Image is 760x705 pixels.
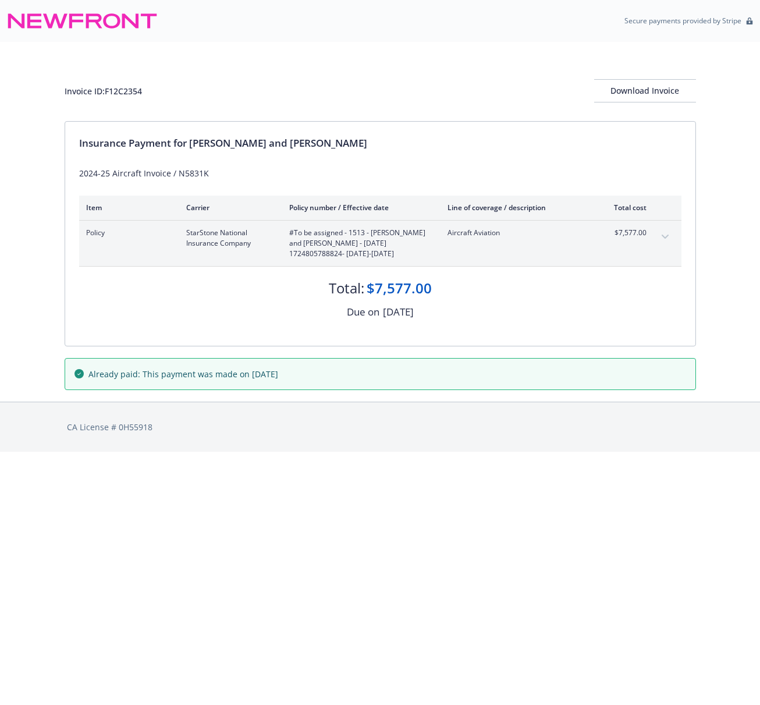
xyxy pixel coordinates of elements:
[594,80,696,102] div: Download Invoice
[383,304,414,320] div: [DATE]
[79,136,681,151] div: Insurance Payment for [PERSON_NAME] and [PERSON_NAME]
[86,228,168,238] span: Policy
[79,221,681,266] div: PolicyStarStone National Insurance Company#To be assigned - 1513 - [PERSON_NAME] and [PERSON_NAME...
[329,278,364,298] div: Total:
[448,228,584,238] span: Aircraft Aviation
[79,167,681,179] div: 2024-25 Aircraft Invoice / N5831K
[289,203,429,212] div: Policy number / Effective date
[624,16,741,26] p: Secure payments provided by Stripe
[603,228,647,238] span: $7,577.00
[656,228,674,246] button: expand content
[186,228,271,249] span: StarStone National Insurance Company
[67,421,694,433] div: CA License # 0H55918
[289,228,429,259] span: #To be assigned - 1513 - [PERSON_NAME] and [PERSON_NAME] - [DATE] 1724805788824 - [DATE]-[DATE]
[88,368,278,380] span: Already paid: This payment was made on [DATE]
[594,79,696,102] button: Download Invoice
[603,203,647,212] div: Total cost
[65,85,142,97] div: Invoice ID: F12C2354
[367,278,432,298] div: $7,577.00
[448,203,584,212] div: Line of coverage / description
[347,304,379,320] div: Due on
[186,203,271,212] div: Carrier
[86,203,168,212] div: Item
